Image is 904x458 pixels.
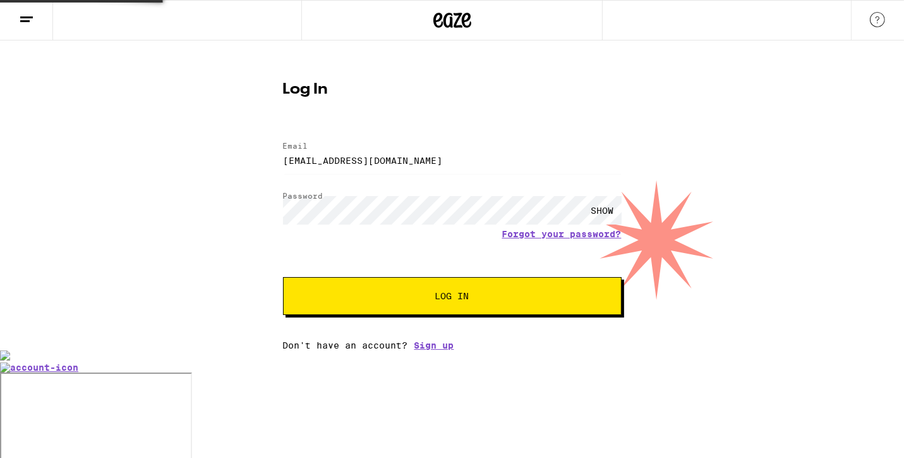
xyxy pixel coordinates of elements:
input: Email [283,146,622,175]
label: Email [283,142,308,150]
button: Log In [283,277,622,315]
div: Don't have an account? [283,340,622,350]
a: Forgot your password? [502,229,622,239]
span: Hi. Need any help? [8,9,91,19]
h1: Log In [283,82,622,97]
label: Password [283,192,323,200]
span: Log In [435,292,469,300]
div: SHOW [584,196,622,225]
a: Sign up [414,340,454,350]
